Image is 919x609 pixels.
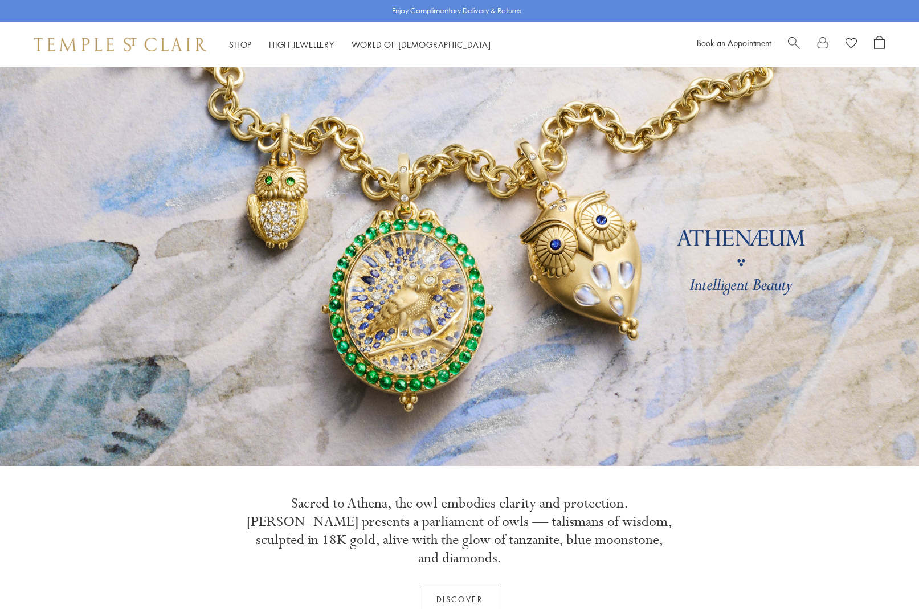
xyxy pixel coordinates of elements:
[229,38,491,52] nav: Main navigation
[392,5,521,17] p: Enjoy Complimentary Delivery & Returns
[352,39,491,50] a: World of [DEMOGRAPHIC_DATA]World of [DEMOGRAPHIC_DATA]
[862,555,908,598] iframe: Gorgias live chat messenger
[788,36,800,53] a: Search
[229,39,252,50] a: ShopShop
[34,38,206,51] img: Temple St. Clair
[697,37,771,48] a: Book an Appointment
[874,36,885,53] a: Open Shopping Bag
[846,36,857,53] a: View Wishlist
[269,39,334,50] a: High JewelleryHigh Jewellery
[246,494,673,567] p: Sacred to Athena, the owl embodies clarity and protection. [PERSON_NAME] presents a parliament of...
